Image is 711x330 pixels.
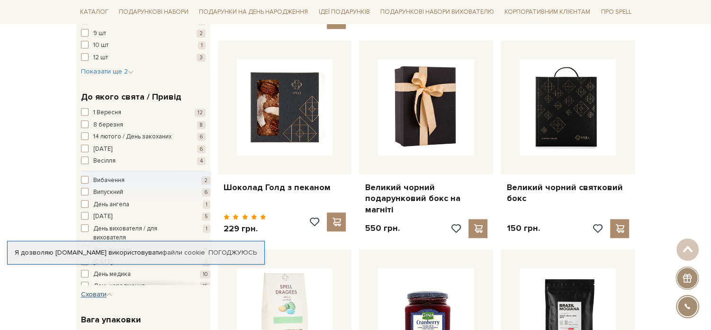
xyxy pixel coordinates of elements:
a: Подарункові набори вихователю [377,4,498,20]
button: Випускний 6 [81,188,210,197]
span: 1 [198,41,206,49]
span: Показати ще 2 [81,67,134,75]
p: 550 грн. [365,223,399,234]
span: 8 березня [93,120,123,130]
button: Показати ще 2 [81,67,134,76]
button: Вибачення 2 [81,176,210,185]
span: День медика [93,270,131,279]
a: Великий чорний подарунковий бокс на магніті [365,182,487,215]
span: 1 [203,201,210,209]
a: Корпоративним клієнтам [501,4,594,20]
button: [DATE] 6 [81,145,206,154]
span: 10 шт [93,41,108,50]
a: Подарункові набори [115,5,192,19]
span: Весілля [93,156,116,166]
span: Випускний [93,188,123,197]
button: Весілля 4 [81,156,206,166]
span: День вихователя / для вихователя [93,224,184,243]
span: 15 [200,282,210,290]
span: [DATE] [93,212,112,221]
button: 8 березня 8 [81,120,206,130]
span: Вага упаковки [81,313,141,326]
span: 10 [200,270,210,278]
a: Подарунки на День народження [195,5,312,19]
button: 12 шт 3 [81,53,206,63]
span: 4 [197,157,206,165]
button: Сховати [81,290,112,299]
button: 14 лютого / День закоханих 6 [81,132,206,142]
button: День вихователя / для вихователя 1 [81,224,210,243]
span: До якого свята / Привід [81,91,181,103]
a: Каталог [76,5,112,19]
button: День медика 10 [81,270,210,279]
button: [DATE] 5 [81,212,210,221]
span: 2 [201,176,210,184]
button: День ангела 1 [81,200,210,210]
span: 1 [203,225,210,233]
button: 9 шт 2 [81,29,206,38]
span: 3 [197,54,206,62]
div: Я дозволяю [DOMAIN_NAME] використовувати [8,248,264,257]
a: Великий чорний святковий бокс [506,182,629,204]
span: День народження [93,282,145,291]
p: 229 грн. [224,223,267,234]
span: 6 [197,133,206,141]
span: 2 [197,29,206,37]
span: 9 шт [93,29,106,38]
span: 12 шт [93,53,108,63]
button: 10 шт 1 [81,41,206,50]
a: Погоджуюсь [208,248,257,257]
span: 1 Вересня [93,108,121,118]
span: 6 [197,145,206,153]
span: 5 [202,212,210,220]
a: Про Spell [597,5,635,19]
img: Великий чорний святковий бокс [520,59,616,156]
span: 14 лютого / День закоханих [93,132,171,142]
span: 12 [195,109,206,117]
span: 6 [202,188,210,196]
span: День ангела [93,200,129,210]
span: Вибачення [93,176,125,185]
span: 8 [197,121,206,129]
p: 150 грн. [506,223,540,234]
button: 1 Вересня 12 [81,108,206,118]
a: файли cookie [162,248,205,257]
button: День народження 15 [81,282,210,291]
a: Шоколад Голд з пеканом [224,182,346,193]
a: Ідеї подарунків [315,5,373,19]
span: Сховати [81,290,112,298]
span: [DATE] [93,145,112,154]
